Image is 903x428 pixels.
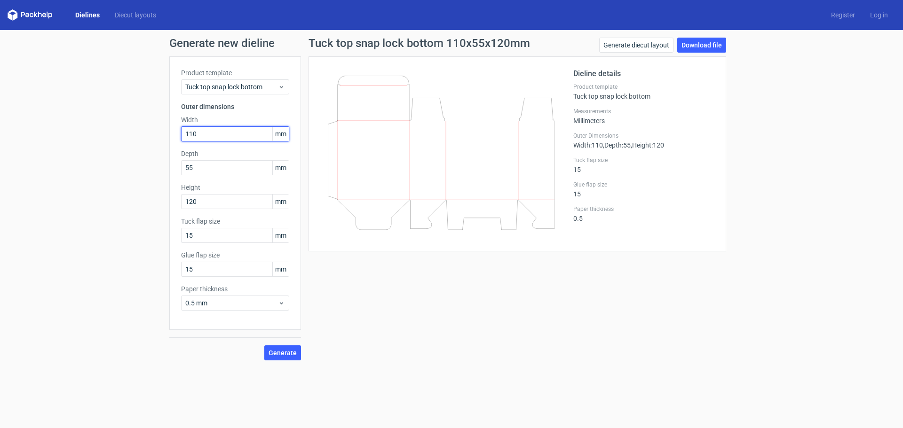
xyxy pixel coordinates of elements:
[181,217,289,226] label: Tuck flap size
[169,38,734,49] h1: Generate new dieline
[181,115,289,125] label: Width
[677,38,726,53] a: Download file
[863,10,895,20] a: Log in
[269,350,297,356] span: Generate
[573,181,714,188] label: Glue flap size
[824,10,863,20] a: Register
[181,250,289,260] label: Glue flap size
[272,228,289,242] span: mm
[599,38,673,53] a: Generate diecut layout
[573,141,603,149] span: Width : 110
[631,141,664,149] span: , Height : 120
[185,82,278,92] span: Tuck top snap lock bottom
[573,181,714,198] div: 15
[181,183,289,192] label: Height
[573,83,714,100] div: Tuck top snap lock bottom
[573,156,714,173] div: 15
[181,149,289,158] label: Depth
[573,205,714,213] label: Paper thickness
[272,262,289,276] span: mm
[573,108,714,125] div: Millimeters
[272,161,289,175] span: mm
[573,205,714,222] div: 0.5
[107,10,164,20] a: Diecut layouts
[309,38,530,49] h1: Tuck top snap lock bottom 110x55x120mm
[573,156,714,164] label: Tuck flap size
[272,195,289,209] span: mm
[573,132,714,140] label: Outer Dimensions
[573,83,714,91] label: Product template
[603,141,631,149] span: , Depth : 55
[181,68,289,78] label: Product template
[272,127,289,141] span: mm
[573,68,714,79] h2: Dieline details
[185,298,278,308] span: 0.5 mm
[181,284,289,294] label: Paper thickness
[264,345,301,360] button: Generate
[68,10,107,20] a: Dielines
[181,102,289,111] h3: Outer dimensions
[573,108,714,115] label: Measurements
